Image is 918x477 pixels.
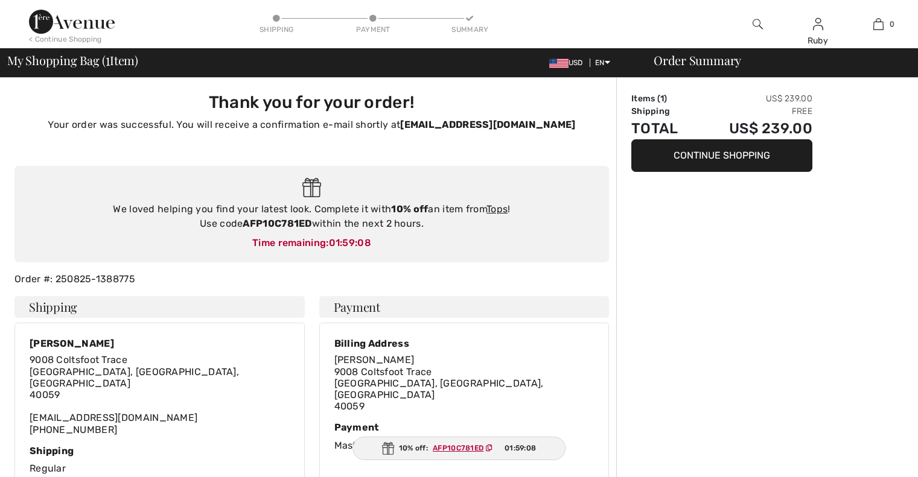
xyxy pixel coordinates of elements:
[30,445,290,456] div: Shipping
[334,366,544,412] span: 9008 Coltsfoot Trace [GEOGRAPHIC_DATA], [GEOGRAPHIC_DATA], [GEOGRAPHIC_DATA] 40059
[30,338,290,349] div: [PERSON_NAME]
[22,118,602,132] p: Your order was successful. You will receive a confirmation e-mail shortly at
[334,422,594,433] div: Payment
[319,296,610,318] h4: Payment
[753,17,763,31] img: search the website
[7,54,138,66] span: My Shopping Bag ( Item)
[631,139,812,172] button: Continue Shopping
[696,118,812,139] td: US$ 239.00
[352,437,566,460] div: 10% off:
[302,178,321,198] img: Gift.svg
[355,24,391,35] div: Payment
[329,237,371,248] span: 01:59:08
[14,296,305,318] h4: Shipping
[813,18,823,30] a: Sign In
[30,354,239,400] span: 9008 Coltsfoot Trace [GEOGRAPHIC_DATA], [GEOGRAPHIC_DATA], [GEOGRAPHIC_DATA] 40059
[788,34,847,47] div: Ruby
[29,34,102,45] div: < Continue Shopping
[451,24,488,35] div: Summary
[29,10,115,34] img: 1ère Avenue
[27,202,597,231] div: We loved helping you find your latest look. Complete it with an item from ! Use code within the n...
[890,19,894,30] span: 0
[433,444,483,452] ins: AFP10C781ED
[631,92,696,105] td: Items ( )
[243,218,311,229] strong: AFP10C781ED
[631,105,696,118] td: Shipping
[30,445,290,476] div: Regular
[505,443,536,453] span: 01:59:08
[30,354,290,435] div: [EMAIL_ADDRESS][DOMAIN_NAME] [PHONE_NUMBER]
[334,354,415,365] span: [PERSON_NAME]
[382,442,394,455] img: Gift.svg
[696,105,812,118] td: Free
[549,58,569,68] img: US Dollar
[873,17,884,31] img: My Bag
[27,236,597,250] div: Time remaining:
[334,338,594,349] div: Billing Address
[22,92,602,113] h3: Thank you for your order!
[813,17,823,31] img: My Info
[549,58,588,67] span: USD
[400,119,575,130] strong: [EMAIL_ADDRESS][DOMAIN_NAME]
[106,51,110,67] span: 1
[258,24,295,35] div: Shipping
[486,203,508,215] a: Tops
[639,54,911,66] div: Order Summary
[7,272,616,286] div: Order #: 250825-1388775
[696,92,812,105] td: US$ 239.00
[595,58,610,67] span: EN
[631,118,696,139] td: Total
[660,93,664,104] span: 1
[391,203,428,215] strong: 10% off
[849,17,908,31] a: 0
